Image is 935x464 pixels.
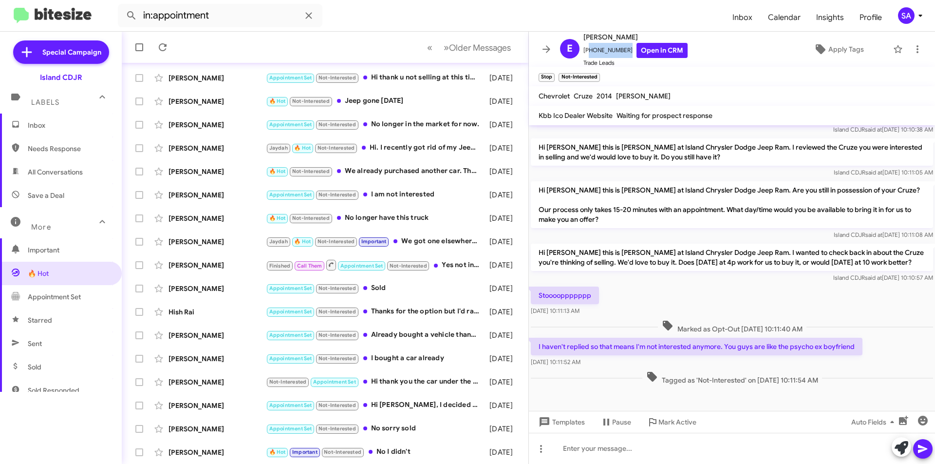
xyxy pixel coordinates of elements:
[593,413,639,431] button: Pause
[266,189,485,200] div: I am not interested
[852,3,890,32] a: Profile
[390,263,427,269] span: Not-Interested
[485,120,521,130] div: [DATE]
[292,168,330,174] span: Not-Interested
[658,413,696,431] span: Mark Active
[324,449,361,455] span: Not-Interested
[318,75,356,81] span: Not-Interested
[266,142,485,154] div: Hi. I recently got rid of my Jeep and purchased a new car.. thanks
[266,446,485,458] div: No I didn't
[168,401,266,410] div: [PERSON_NAME]
[449,42,511,53] span: Older Messages
[531,358,580,366] span: [DATE] 10:11:52 AM
[266,72,485,83] div: Hi thank u not selling at this time
[313,379,356,385] span: Appointment Set
[574,92,593,100] span: Cruze
[438,38,517,58] button: Next
[266,376,485,387] div: Hi thank you the car under the promo was not available at the dealer for me to look at or test dr...
[485,167,521,176] div: [DATE]
[531,244,933,271] p: Hi [PERSON_NAME] this is [PERSON_NAME] at Island Chrysler Dodge Jeep Ram. I wanted to check back ...
[266,259,485,271] div: Yes not interested
[269,75,312,81] span: Appointment Set
[168,120,266,130] div: [PERSON_NAME]
[168,284,266,293] div: [PERSON_NAME]
[559,73,599,82] small: Not-Interested
[851,413,898,431] span: Auto Fields
[269,263,291,269] span: Finished
[318,121,356,128] span: Not-Interested
[725,3,760,32] a: Inbox
[168,143,266,153] div: [PERSON_NAME]
[292,449,318,455] span: Important
[266,166,485,177] div: We already purchased another car. Thank you
[269,379,307,385] span: Not-Interested
[318,309,356,315] span: Not-Interested
[31,98,59,107] span: Labels
[833,126,933,133] span: Island CDJR [DATE] 10:10:38 AM
[168,190,266,200] div: [PERSON_NAME]
[318,402,356,408] span: Not-Interested
[760,3,808,32] a: Calendar
[40,73,82,82] div: Island CDJR
[485,354,521,364] div: [DATE]
[28,167,83,177] span: All Conversations
[485,284,521,293] div: [DATE]
[266,400,485,411] div: Hi [PERSON_NAME], I decided not to purchase at this time, thank you
[28,362,41,372] span: Sold
[292,98,330,104] span: Not-Interested
[597,92,612,100] span: 2014
[843,413,906,431] button: Auto Fields
[266,213,485,224] div: No longer have this truck
[266,236,485,247] div: We got one elsewhere thank u
[168,97,266,106] div: [PERSON_NAME]
[28,292,81,302] span: Appointment Set
[485,401,521,410] div: [DATE]
[28,315,52,325] span: Starred
[485,260,521,270] div: [DATE]
[583,31,688,43] span: [PERSON_NAME]
[31,223,51,232] span: More
[269,285,312,291] span: Appointment Set
[834,231,933,238] span: Island CDJR [DATE] 10:11:08 AM
[834,169,933,176] span: Island CDJR [DATE] 10:11:05 AM
[658,320,806,334] span: Marked as Opt-Out [DATE] 10:11:40 AM
[28,191,64,200] span: Save a Deal
[266,329,485,341] div: Already bought a vehicle thank you anyway
[485,330,521,340] div: [DATE]
[865,169,882,176] span: said at
[266,353,485,364] div: I bought a car already
[28,339,42,348] span: Sent
[636,43,688,58] a: Open in CRM
[168,260,266,270] div: [PERSON_NAME]
[865,274,882,281] span: said at
[28,386,79,395] span: Sold Responded
[531,138,933,166] p: Hi [PERSON_NAME] this is [PERSON_NAME] at Island Chrysler Dodge Jeep Ram. I reviewed the Cruze yo...
[485,73,521,83] div: [DATE]
[266,119,485,130] div: No longer in the market for now.
[168,213,266,223] div: [PERSON_NAME]
[318,192,356,198] span: Not-Interested
[297,263,322,269] span: Call Them
[828,40,864,58] span: Apply Tags
[865,231,882,238] span: said at
[28,245,111,255] span: Important
[292,215,330,221] span: Not-Interested
[531,307,580,314] span: [DATE] 10:11:13 AM
[269,121,312,128] span: Appointment Set
[485,237,521,247] div: [DATE]
[485,97,521,106] div: [DATE]
[269,238,288,245] span: Jaydah
[266,306,485,317] div: Thanks for the option but I'd rather try to get something near there. And to avoid wasting both o...
[529,413,593,431] button: Templates
[318,355,356,362] span: Not-Interested
[539,111,613,120] span: Kbb Ico Dealer Website
[421,38,438,58] button: Previous
[427,41,432,54] span: «
[617,111,712,120] span: Waiting for prospect response
[583,43,688,58] span: [PHONE_NUMBER]
[269,402,312,408] span: Appointment Set
[318,238,355,245] span: Not-Interested
[537,413,585,431] span: Templates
